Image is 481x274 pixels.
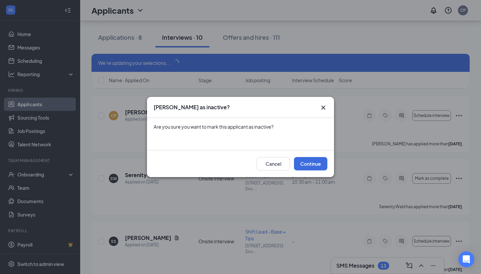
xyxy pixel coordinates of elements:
div: Are you sure you want to mark this applicant as inactive? [154,123,327,130]
h3: [PERSON_NAME] as inactive? [154,104,230,111]
svg: Cross [319,104,327,112]
button: Cancel [257,157,290,170]
button: Close [319,104,327,112]
div: Open Intercom Messenger [458,251,474,267]
button: Continue [294,157,327,170]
